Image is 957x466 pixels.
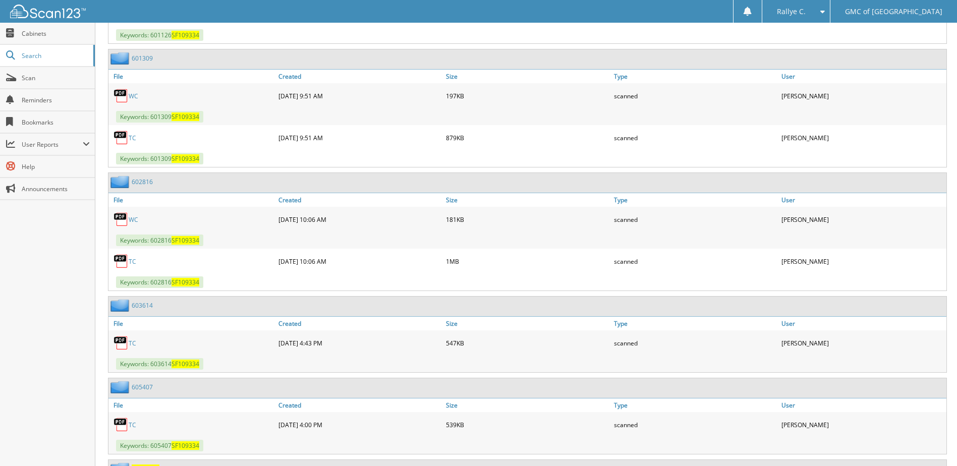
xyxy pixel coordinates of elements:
a: File [108,70,276,83]
span: SF109334 [172,278,199,286]
a: Type [611,398,779,412]
a: Type [611,70,779,83]
div: [PERSON_NAME] [779,86,946,106]
div: scanned [611,86,779,106]
a: Created [276,70,443,83]
span: Scan [22,74,90,82]
a: File [108,317,276,330]
span: Rallye C. [777,9,806,15]
a: Type [611,193,779,207]
span: Keywords: 603614 [116,358,203,370]
span: SF109334 [172,154,199,163]
a: Created [276,193,443,207]
a: 605407 [132,383,153,391]
span: SF109334 [172,31,199,39]
span: Keywords: 602816 [116,276,203,288]
img: PDF.png [114,88,129,103]
div: [PERSON_NAME] [779,333,946,353]
a: 603614 [132,301,153,310]
span: Help [22,162,90,171]
img: PDF.png [114,335,129,351]
img: PDF.png [114,212,129,227]
a: Size [443,70,611,83]
a: Created [276,317,443,330]
span: SF109334 [172,360,199,368]
a: File [108,193,276,207]
a: File [108,398,276,412]
span: SF109334 [172,112,199,121]
div: 879KB [443,128,611,148]
a: TC [129,339,136,347]
span: SF109334 [172,236,199,245]
div: [PERSON_NAME] [779,209,946,229]
span: Reminders [22,96,90,104]
div: 181KB [443,209,611,229]
span: Bookmarks [22,118,90,127]
div: [DATE] 4:00 PM [276,415,443,435]
span: Keywords: 605407 [116,440,203,451]
div: 197KB [443,86,611,106]
a: User [779,317,946,330]
div: [PERSON_NAME] [779,415,946,435]
img: folder2.png [110,381,132,393]
a: TC [129,134,136,142]
div: [DATE] 4:43 PM [276,333,443,353]
div: [PERSON_NAME] [779,128,946,148]
div: 547KB [443,333,611,353]
div: scanned [611,333,779,353]
div: scanned [611,209,779,229]
a: Size [443,398,611,412]
div: scanned [611,251,779,271]
div: [DATE] 10:06 AM [276,209,443,229]
span: User Reports [22,140,83,149]
a: WC [129,92,138,100]
img: PDF.png [114,254,129,269]
a: 602816 [132,178,153,186]
img: folder2.png [110,299,132,312]
a: Size [443,317,611,330]
a: User [779,398,946,412]
span: Keywords: 601126 [116,29,203,41]
img: PDF.png [114,130,129,145]
div: 539KB [443,415,611,435]
a: Type [611,317,779,330]
a: WC [129,215,138,224]
iframe: Chat Widget [907,418,957,466]
div: scanned [611,128,779,148]
span: GMC of [GEOGRAPHIC_DATA] [845,9,942,15]
a: User [779,193,946,207]
span: Keywords: 601309 [116,153,203,164]
a: TC [129,257,136,266]
div: [PERSON_NAME] [779,251,946,271]
div: scanned [611,415,779,435]
div: [DATE] 9:51 AM [276,128,443,148]
div: [DATE] 9:51 AM [276,86,443,106]
span: Keywords: 601309 [116,111,203,123]
img: scan123-logo-white.svg [10,5,86,18]
div: [DATE] 10:06 AM [276,251,443,271]
span: Search [22,51,88,60]
img: folder2.png [110,176,132,188]
span: Keywords: 602816 [116,235,203,246]
a: Size [443,193,611,207]
span: Cabinets [22,29,90,38]
span: SF109334 [172,441,199,450]
div: 1MB [443,251,611,271]
a: 601309 [132,54,153,63]
a: Created [276,398,443,412]
img: folder2.png [110,52,132,65]
span: Announcements [22,185,90,193]
a: TC [129,421,136,429]
a: User [779,70,946,83]
img: PDF.png [114,417,129,432]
